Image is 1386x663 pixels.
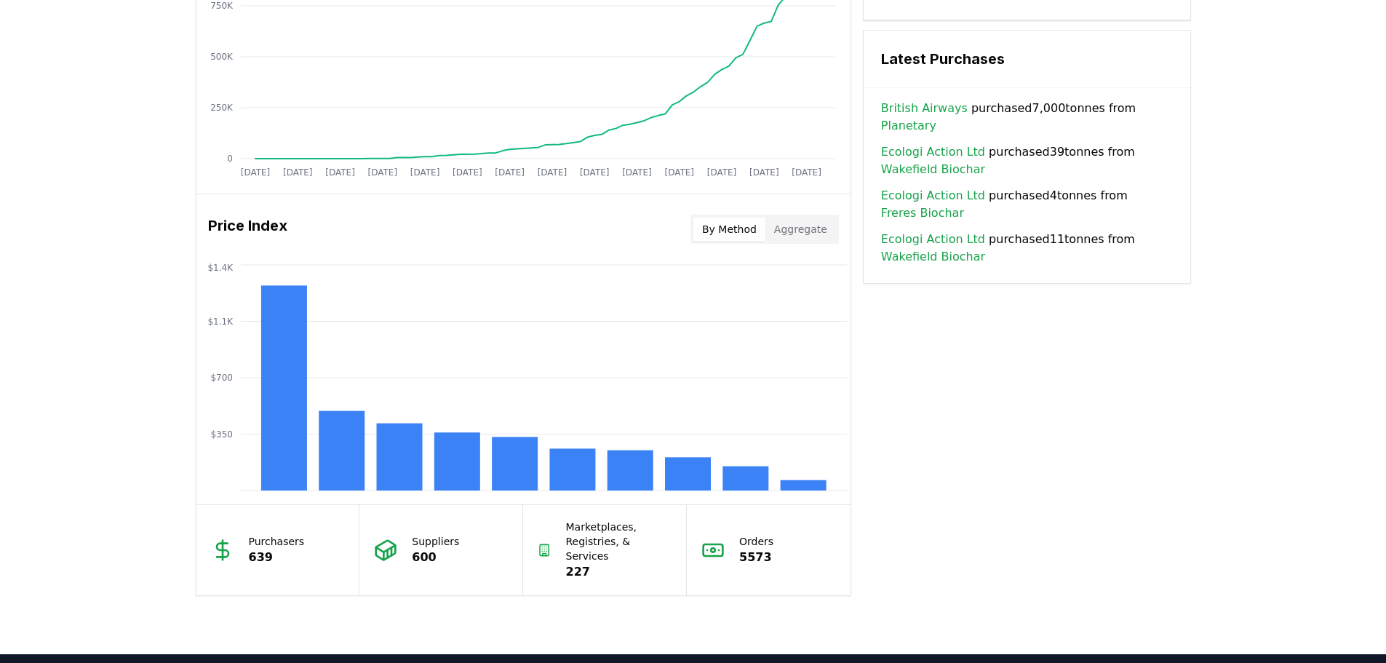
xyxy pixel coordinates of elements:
tspan: [DATE] [537,167,567,178]
p: 600 [412,549,459,566]
tspan: [DATE] [495,167,525,178]
span: purchased 7,000 tonnes from [881,100,1173,135]
tspan: [DATE] [282,167,312,178]
tspan: $700 [210,373,233,383]
p: 5573 [739,549,773,566]
tspan: $1.4K [207,263,234,273]
tspan: $350 [210,429,233,440]
tspan: [DATE] [240,167,270,178]
p: Purchasers [249,534,305,549]
tspan: [DATE] [622,167,652,178]
tspan: [DATE] [706,167,736,178]
a: Planetary [881,117,936,135]
span: purchased 4 tonnes from [881,187,1173,222]
h3: Price Index [208,215,287,244]
tspan: 750K [210,1,234,11]
tspan: $1.1K [207,317,234,327]
tspan: 0 [227,154,233,164]
tspan: [DATE] [579,167,609,178]
tspan: [DATE] [325,167,355,178]
tspan: [DATE] [664,167,694,178]
span: purchased 39 tonnes from [881,143,1173,178]
tspan: [DATE] [453,167,482,178]
p: 227 [566,563,672,581]
a: Ecologi Action Ltd [881,231,985,248]
a: Ecologi Action Ltd [881,187,985,205]
button: By Method [693,218,765,241]
tspan: [DATE] [410,167,439,178]
a: Freres Biochar [881,205,964,222]
button: Aggregate [765,218,836,241]
h3: Latest Purchases [881,48,1173,70]
p: 639 [249,549,305,566]
a: British Airways [881,100,968,117]
tspan: [DATE] [792,167,821,178]
tspan: [DATE] [367,167,397,178]
p: Marketplaces, Registries, & Services [566,520,672,563]
tspan: 250K [210,103,234,113]
tspan: [DATE] [749,167,779,178]
a: Wakefield Biochar [881,161,985,178]
tspan: 500K [210,52,234,62]
p: Orders [739,534,773,549]
span: purchased 11 tonnes from [881,231,1173,266]
a: Ecologi Action Ltd [881,143,985,161]
p: Suppliers [412,534,459,549]
a: Wakefield Biochar [881,248,985,266]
